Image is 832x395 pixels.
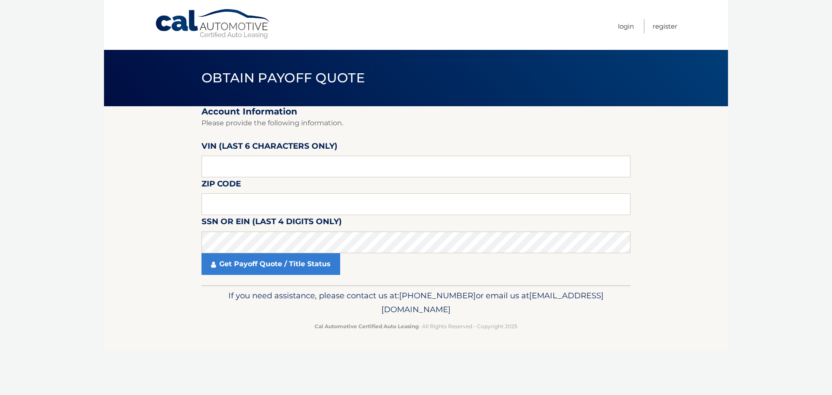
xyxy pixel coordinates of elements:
span: [PHONE_NUMBER] [399,291,476,300]
label: Zip Code [201,177,241,193]
label: SSN or EIN (last 4 digits only) [201,215,342,231]
a: Register [653,19,677,33]
strong: Cal Automotive Certified Auto Leasing [315,323,419,330]
p: - All Rights Reserved - Copyright 2025 [207,322,625,331]
h2: Account Information [201,106,630,117]
a: Cal Automotive [155,9,272,39]
span: Obtain Payoff Quote [201,70,365,86]
a: Get Payoff Quote / Title Status [201,253,340,275]
label: VIN (last 6 characters only) [201,140,338,156]
a: Login [618,19,634,33]
p: Please provide the following information. [201,117,630,129]
p: If you need assistance, please contact us at: or email us at [207,289,625,317]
